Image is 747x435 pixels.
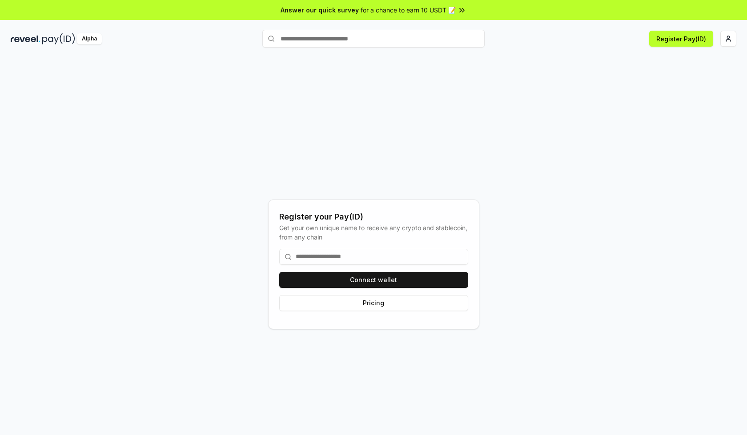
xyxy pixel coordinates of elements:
span: for a chance to earn 10 USDT 📝 [361,5,456,15]
div: Register your Pay(ID) [279,211,468,223]
button: Register Pay(ID) [649,31,713,47]
div: Alpha [77,33,102,44]
span: Answer our quick survey [281,5,359,15]
div: Get your own unique name to receive any crypto and stablecoin, from any chain [279,223,468,242]
button: Connect wallet [279,272,468,288]
img: pay_id [42,33,75,44]
button: Pricing [279,295,468,311]
img: reveel_dark [11,33,40,44]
